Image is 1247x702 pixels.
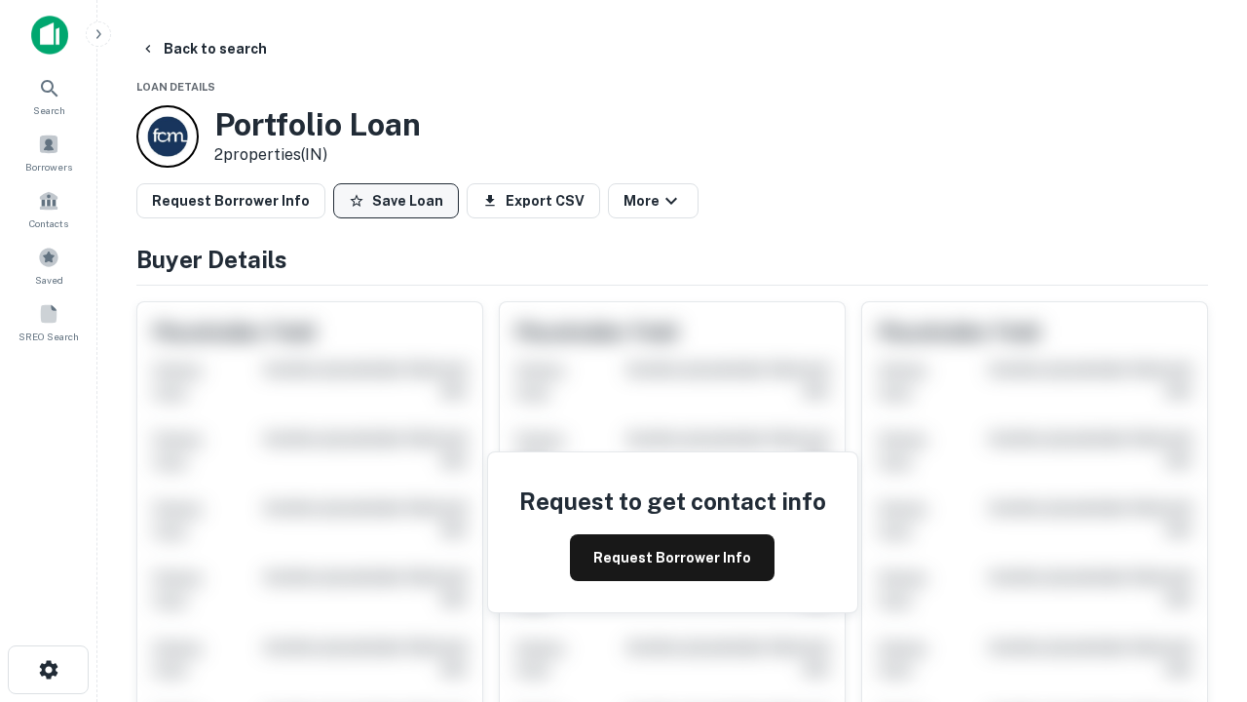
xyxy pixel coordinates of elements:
[6,126,92,178] a: Borrowers
[333,183,459,218] button: Save Loan
[136,183,325,218] button: Request Borrower Info
[6,182,92,235] a: Contacts
[608,183,699,218] button: More
[1150,546,1247,640] iframe: Chat Widget
[33,102,65,118] span: Search
[136,81,215,93] span: Loan Details
[31,16,68,55] img: capitalize-icon.png
[519,484,826,519] h4: Request to get contact info
[570,534,775,581] button: Request Borrower Info
[6,295,92,348] a: SREO Search
[19,329,79,344] span: SREO Search
[6,239,92,292] a: Saved
[6,69,92,122] a: Search
[467,183,600,218] button: Export CSV
[35,272,63,288] span: Saved
[29,215,68,231] span: Contacts
[136,242,1208,277] h4: Buyer Details
[25,159,72,175] span: Borrowers
[214,143,421,167] p: 2 properties (IN)
[214,106,421,143] h3: Portfolio Loan
[132,31,275,66] button: Back to search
